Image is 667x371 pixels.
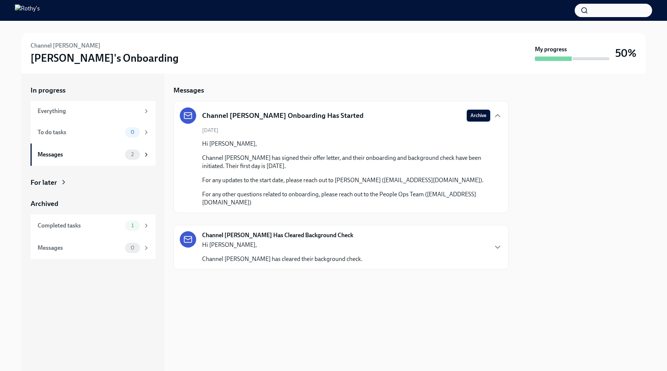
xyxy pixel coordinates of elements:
strong: Channel [PERSON_NAME] Has Cleared Background Check [202,231,353,239]
span: [DATE] [202,127,218,134]
h6: Channel [PERSON_NAME] [31,42,100,50]
a: Archived [31,199,156,209]
p: Hi [PERSON_NAME], [202,140,490,148]
h3: 50% [615,46,636,60]
a: Completed tasks1 [31,214,156,237]
span: 0 [126,245,139,251]
p: Channel [PERSON_NAME] has signed their offer letter, and their onboarding and background check ha... [202,154,490,170]
span: 0 [126,129,139,135]
div: Everything [38,107,140,115]
div: Messages [38,244,122,252]
h5: Messages [173,86,204,95]
a: Messages0 [31,237,156,259]
strong: My progress [535,45,567,54]
h5: Channel [PERSON_NAME] Onboarding Has Started [202,111,364,120]
a: For later [31,178,156,187]
p: Channel [PERSON_NAME] has cleared their background check. [202,255,363,263]
a: Messages2 [31,143,156,166]
span: 2 [127,152,138,157]
a: To do tasks0 [31,121,156,143]
button: Archive [467,110,490,122]
p: Hi [PERSON_NAME], [202,241,363,249]
img: Rothy's [15,4,40,16]
div: Completed tasks [38,222,122,230]
span: 1 [127,223,138,228]
span: Archive [470,112,486,119]
div: For later [31,178,57,187]
h3: [PERSON_NAME]'s Onboarding [31,51,179,65]
a: In progress [31,86,156,95]
div: Messages [38,151,122,159]
p: For any other questions related to onboarding, please reach out to the People Ops Team ([EMAIL_AD... [202,190,490,207]
a: Everything [31,101,156,121]
p: For any updates to the start date, please reach out to [PERSON_NAME] ([EMAIL_ADDRESS][DOMAIN_NAME]). [202,176,490,184]
div: To do tasks [38,128,122,136]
